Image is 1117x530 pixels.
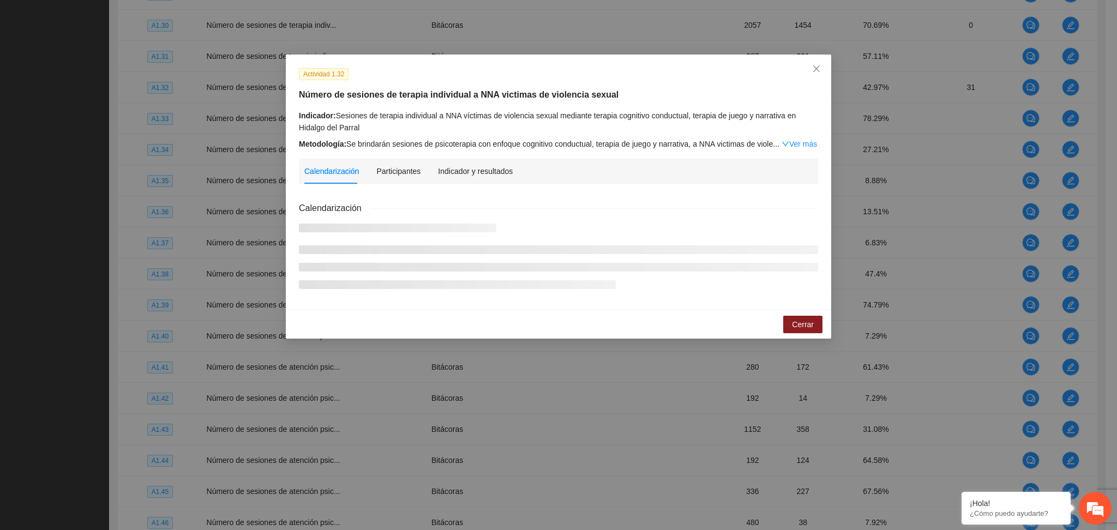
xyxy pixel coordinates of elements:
[782,140,817,148] a: Expand
[299,140,346,148] strong: Metodología:
[304,165,359,177] div: Calendarización
[792,318,814,330] span: Cerrar
[812,64,821,73] span: close
[783,316,822,333] button: Cerrar
[179,5,205,32] div: Minimizar ventana de chat en vivo
[802,55,831,84] button: Close
[970,509,1062,517] p: ¿Cómo puedo ayudarte?
[5,298,208,336] textarea: Escriba su mensaje y pulse “Intro”
[57,56,183,70] div: Chatee con nosotros ahora
[299,201,370,215] span: Calendarización
[970,499,1062,508] div: ¡Hola!
[299,110,818,134] div: Sesiones de terapia individual a NNA víctimas de violencia sexual mediante terapia cognitivo cond...
[299,88,818,101] h5: Número de sesiones de terapia individual a NNA victimas de violencia sexual
[773,140,779,148] span: ...
[376,165,421,177] div: Participantes
[63,146,151,256] span: Estamos en línea.
[299,68,349,80] span: Actividad 1.32
[299,138,818,150] div: Se brindarán sesiones de psicoterapia con enfoque cognitivo conductual, terapia de juego y narrat...
[782,140,789,148] span: down
[438,165,513,177] div: Indicador y resultados
[299,111,336,120] strong: Indicador:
